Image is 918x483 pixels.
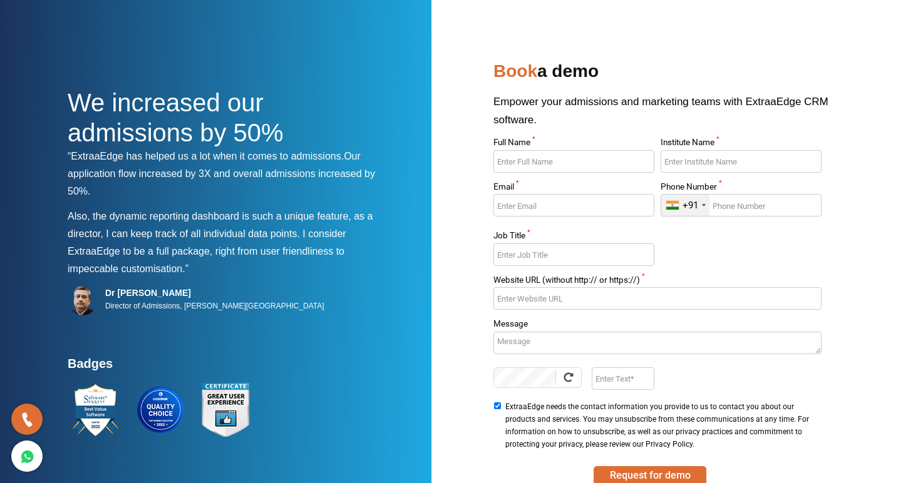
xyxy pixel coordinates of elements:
[683,200,698,211] div: +91
[493,402,502,409] input: ExtraaEdge needs the contact information you provide to us to contact you about our products and ...
[592,367,654,390] input: Enter Text
[661,150,821,173] input: Enter Institute Name
[493,183,654,195] label: Email
[493,138,654,150] label: Full Name
[661,195,709,216] div: India (भारत): +91
[493,320,821,332] label: Message
[493,61,537,81] span: Book
[493,243,654,266] input: Enter Job Title
[105,298,324,313] p: Director of Admissions, [PERSON_NAME][GEOGRAPHIC_DATA]
[493,231,654,243] label: Job Title
[68,151,344,161] span: “ExtraaEdge has helped us a lot when it comes to admissions.
[493,287,821,310] input: Enter Website URL
[661,138,821,150] label: Institute Name
[661,183,821,195] label: Phone Number
[68,356,387,379] h4: Badges
[493,194,654,216] input: Enter Email
[493,276,821,288] label: Website URL (without http:// or https://)
[505,400,817,450] span: ExtraaEdge needs the contact information you provide to us to contact you about our products and ...
[68,211,373,239] span: Also, the dynamic reporting dashboard is such a unique feature, as a director, I can keep track o...
[661,194,821,216] input: Enter Phone Number
[68,151,375,196] span: Our application flow increased by 3X and overall admissions increased by 50%.
[105,287,324,298] h5: Dr [PERSON_NAME]
[493,332,821,354] textarea: Message
[68,228,346,274] span: I consider ExtraaEdge to be a full package, right from user friendliness to impeccable customisat...
[493,56,850,93] h2: a demo
[493,93,850,138] p: Empower your admissions and marketing teams with ExtraaEdge CRM software.
[68,89,284,146] span: We increased our admissions by 50%
[493,150,654,173] input: Enter Full Name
